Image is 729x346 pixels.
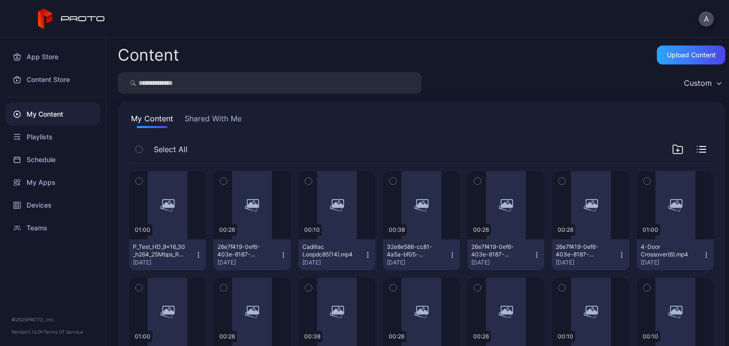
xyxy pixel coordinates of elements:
[11,316,94,323] div: © 2025 PROTO, Inc.
[118,47,179,63] div: Content
[129,113,175,128] button: My Content
[6,68,100,91] a: Content Store
[383,239,460,270] button: 32e8e588-cc81-4a5a-bf05-e43f470bb6f8(26).mp4[DATE]
[667,51,716,59] div: Upload Content
[387,243,439,258] div: 32e8e588-cc81-4a5a-bf05-e43f470bb6f8(26).mp4
[133,243,185,258] div: P_Test_HD_9x16_30_h264_25Mbps_Rec709_2ch(14).mp4
[217,259,279,266] div: [DATE]
[657,46,725,64] button: Upload Content
[641,259,702,266] div: [DATE]
[302,243,355,258] div: Cadillac Loopdc85(14).mp4
[129,239,206,270] button: P_Test_HD_9x16_30_h264_25Mbps_Rec709_2ch(14).mp4[DATE]
[467,239,544,270] button: 26e7f419-0ef6-403e-8187-4e42e4206fec(44).mp4[DATE]
[154,144,187,155] span: Select All
[679,72,725,94] button: Custom
[214,239,290,270] button: 26e7f419-0ef6-403e-8187-4e42e4206fec(45).mp4[DATE]
[552,239,629,270] button: 26e7f419-0ef6-403e-8187-4e42e4206fec(43).mp4[DATE]
[299,239,375,270] button: Cadillac Loopdc85(14).mp4[DATE]
[6,217,100,239] a: Teams
[471,243,523,258] div: 26e7f419-0ef6-403e-8187-4e42e4206fec(44).mp4
[387,259,449,266] div: [DATE]
[556,259,617,266] div: [DATE]
[471,259,533,266] div: [DATE]
[641,243,693,258] div: 4-Door Crossover(6).mp4
[6,171,100,194] a: My Apps
[217,243,270,258] div: 26e7f419-0ef6-403e-8187-4e42e4206fec(45).mp4
[556,243,608,258] div: 26e7f419-0ef6-403e-8187-4e42e4206fec(43).mp4
[6,126,100,148] a: Playlists
[44,329,83,335] a: Terms Of Service
[183,113,243,128] button: Shared With Me
[6,103,100,126] a: My Content
[302,259,364,266] div: [DATE]
[6,148,100,171] a: Schedule
[133,259,195,266] div: [DATE]
[6,46,100,68] a: App Store
[11,329,44,335] span: Version 1.13.0 •
[637,239,714,270] button: 4-Door Crossover(6).mp4[DATE]
[684,78,712,88] div: Custom
[699,11,714,27] button: A
[6,194,100,217] a: Devices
